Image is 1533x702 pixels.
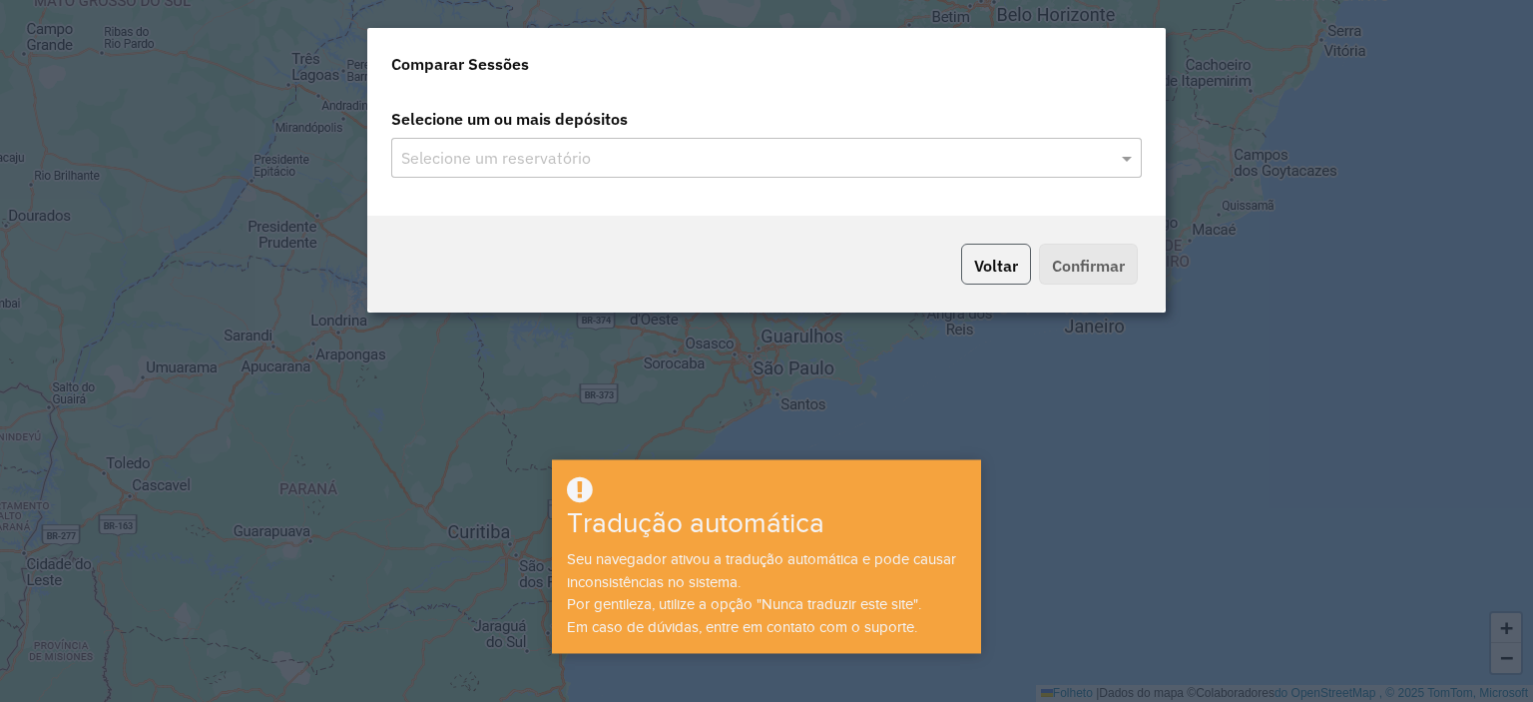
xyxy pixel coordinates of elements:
[391,109,628,129] font: Selecione um ou mais depósitos
[567,619,917,635] font: Em caso de dúvidas, entre em contato com o suporte.
[567,596,921,612] font: Por gentileza, utilize a opção "Nunca traduzir este site".
[567,508,824,539] font: Tradução automática
[974,256,1018,276] font: Voltar
[567,551,956,590] font: Seu navegador ativou a tradução automática e pode causar inconsistências no sistema.
[961,244,1031,285] button: Voltar
[391,54,529,74] font: Comparar Sessões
